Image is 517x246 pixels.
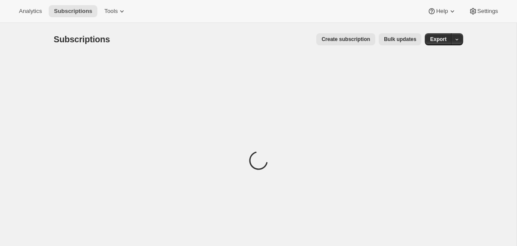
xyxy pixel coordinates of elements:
button: Bulk updates [379,33,421,45]
button: Settings [464,5,503,17]
button: Analytics [14,5,47,17]
span: Subscriptions [54,8,92,15]
span: Analytics [19,8,42,15]
span: Subscriptions [54,35,110,44]
span: Bulk updates [384,36,416,43]
span: Create subscription [321,36,370,43]
button: Tools [99,5,131,17]
span: Settings [477,8,498,15]
span: Tools [104,8,118,15]
button: Create subscription [316,33,375,45]
button: Help [422,5,461,17]
button: Export [425,33,452,45]
span: Export [430,36,446,43]
span: Help [436,8,448,15]
button: Subscriptions [49,5,97,17]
